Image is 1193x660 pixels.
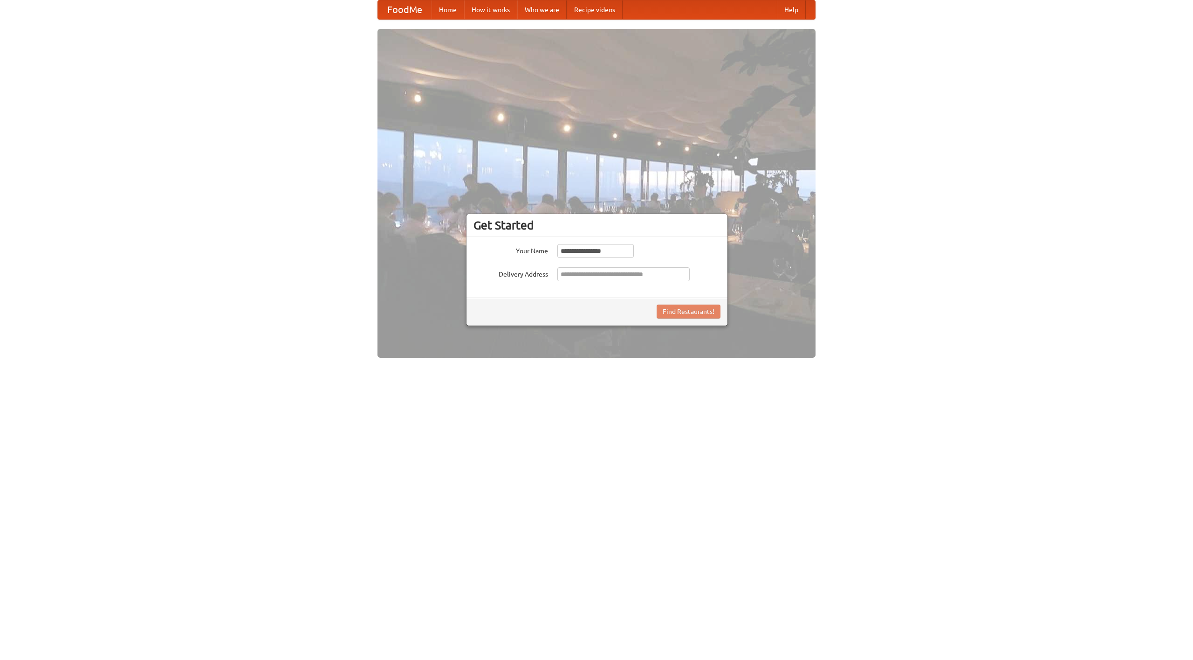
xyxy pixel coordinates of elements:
a: FoodMe [378,0,432,19]
label: Your Name [473,244,548,256]
a: How it works [464,0,517,19]
a: Recipe videos [567,0,623,19]
label: Delivery Address [473,267,548,279]
button: Find Restaurants! [657,305,720,319]
a: Who we are [517,0,567,19]
h3: Get Started [473,218,720,232]
a: Help [777,0,806,19]
a: Home [432,0,464,19]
